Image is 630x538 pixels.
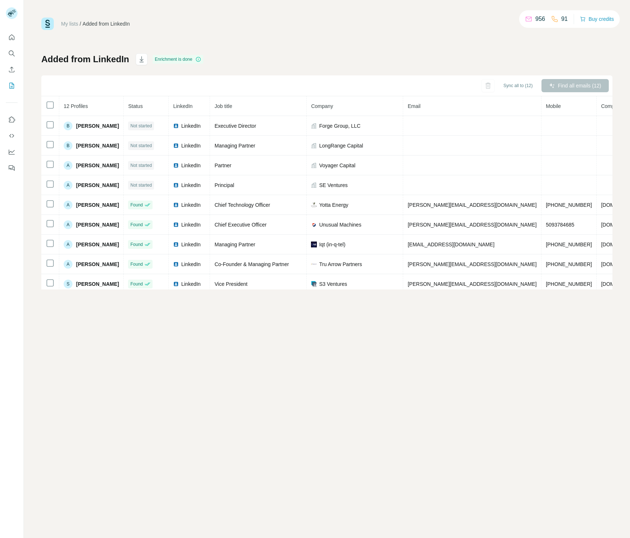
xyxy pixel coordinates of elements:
[311,222,317,228] img: company-logo
[128,103,143,109] span: Status
[214,143,255,149] span: Managing Partner
[173,103,192,109] span: LinkedIn
[64,240,72,249] div: A
[408,281,536,287] span: [PERSON_NAME][EMAIL_ADDRESS][DOMAIN_NAME]
[214,162,231,168] span: Partner
[6,79,18,92] button: My lists
[181,122,200,130] span: LinkedIn
[546,281,592,287] span: [PHONE_NUMBER]
[408,242,494,247] span: [EMAIL_ADDRESS][DOMAIN_NAME]
[181,261,200,268] span: LinkedIn
[64,280,72,288] div: S
[546,103,561,109] span: Mobile
[6,129,18,142] button: Use Surfe API
[214,123,256,129] span: Executive Director
[214,182,234,188] span: Principal
[130,241,143,248] span: Found
[76,261,119,268] span: [PERSON_NAME]
[83,20,130,27] div: Added from LinkedIn
[173,143,179,149] img: LinkedIn logo
[76,280,119,288] span: [PERSON_NAME]
[319,221,361,228] span: Unusual Machines
[319,201,348,209] span: Yotta Energy
[173,182,179,188] img: LinkedIn logo
[408,222,536,228] span: [PERSON_NAME][EMAIL_ADDRESS][DOMAIN_NAME]
[214,261,289,267] span: Co-Founder & Managing Partner
[76,241,119,248] span: [PERSON_NAME]
[76,182,119,189] span: [PERSON_NAME]
[311,202,317,208] img: company-logo
[130,202,143,208] span: Found
[580,14,614,24] button: Buy credits
[153,55,203,64] div: Enrichment is done
[319,261,362,268] span: Tru Arrow Partners
[64,141,72,150] div: B
[319,162,355,169] span: Voyager Capital
[408,202,536,208] span: [PERSON_NAME][EMAIL_ADDRESS][DOMAIN_NAME]
[214,242,255,247] span: Managing Partner
[181,142,200,149] span: LinkedIn
[181,221,200,228] span: LinkedIn
[319,241,345,248] span: Iqt (in-q-tel)
[64,161,72,170] div: A
[311,242,317,247] img: company-logo
[76,221,119,228] span: [PERSON_NAME]
[546,261,592,267] span: [PHONE_NUMBER]
[6,63,18,76] button: Enrich CSV
[6,31,18,44] button: Quick start
[173,162,179,168] img: LinkedIn logo
[319,142,363,149] span: LongRange Capital
[61,21,78,27] a: My lists
[181,182,200,189] span: LinkedIn
[6,145,18,158] button: Dashboard
[80,20,81,27] li: /
[535,15,545,23] p: 956
[130,182,152,188] span: Not started
[319,182,348,189] span: SE Ventures
[173,222,179,228] img: LinkedIn logo
[181,241,200,248] span: LinkedIn
[130,123,152,129] span: Not started
[64,181,72,190] div: A
[6,161,18,175] button: Feedback
[546,222,574,228] span: 5093784685
[64,260,72,269] div: A
[130,142,152,149] span: Not started
[214,202,270,208] span: Chief Technology Officer
[181,162,200,169] span: LinkedIn
[319,122,360,130] span: Forge Group, LLC
[76,122,119,130] span: [PERSON_NAME]
[561,15,568,23] p: 91
[6,113,18,126] button: Use Surfe on LinkedIn
[64,201,72,209] div: A
[173,123,179,129] img: LinkedIn logo
[214,281,247,287] span: Vice President
[173,281,179,287] img: LinkedIn logo
[311,261,317,267] img: company-logo
[130,221,143,228] span: Found
[76,142,119,149] span: [PERSON_NAME]
[181,280,200,288] span: LinkedIn
[408,103,420,109] span: Email
[319,280,347,288] span: S3 Ventures
[181,201,200,209] span: LinkedIn
[6,47,18,60] button: Search
[173,202,179,208] img: LinkedIn logo
[503,82,533,89] span: Sync all to (12)
[64,122,72,130] div: B
[311,103,333,109] span: Company
[130,162,152,169] span: Not started
[408,261,536,267] span: [PERSON_NAME][EMAIL_ADDRESS][DOMAIN_NAME]
[173,242,179,247] img: LinkedIn logo
[130,261,143,268] span: Found
[546,242,592,247] span: [PHONE_NUMBER]
[498,80,538,91] button: Sync all to (12)
[130,281,143,287] span: Found
[311,281,317,287] img: company-logo
[41,18,54,30] img: Surfe Logo
[64,103,88,109] span: 12 Profiles
[76,162,119,169] span: [PERSON_NAME]
[173,261,179,267] img: LinkedIn logo
[76,201,119,209] span: [PERSON_NAME]
[546,202,592,208] span: [PHONE_NUMBER]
